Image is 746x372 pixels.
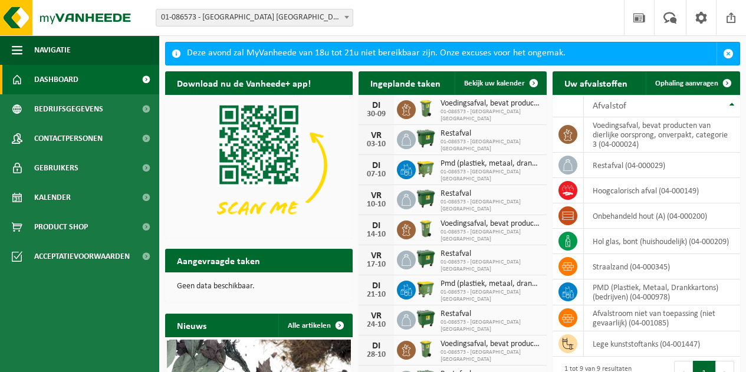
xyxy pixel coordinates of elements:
[416,249,436,269] img: WB-1100-HPE-GN-01
[177,282,341,291] p: Geen data beschikbaar.
[441,219,540,229] span: Voedingsafval, bevat producten van dierlijke oorsprong, onverpakt, categorie 3
[464,80,525,87] span: Bekijk uw kalender
[455,71,545,95] a: Bekijk uw kalender
[416,159,436,179] img: WB-1100-HPE-GN-50
[278,314,351,337] a: Alle artikelen
[441,289,540,303] span: 01-086573 - [GEOGRAPHIC_DATA] [GEOGRAPHIC_DATA]
[165,95,353,236] img: Download de VHEPlus App
[646,71,739,95] a: Ophaling aanvragen
[34,242,130,271] span: Acceptatievoorwaarden
[364,221,388,231] div: DI
[364,101,388,110] div: DI
[364,351,388,359] div: 28-10
[34,65,78,94] span: Dashboard
[416,309,436,329] img: WB-1100-HPE-GN-01
[364,140,388,149] div: 03-10
[364,281,388,291] div: DI
[441,340,540,349] span: Voedingsafval, bevat producten van dierlijke oorsprong, onverpakt, categorie 3
[584,331,740,357] td: lege kunststoftanks (04-001447)
[364,251,388,261] div: VR
[364,170,388,179] div: 07-10
[364,161,388,170] div: DI
[416,98,436,118] img: WB-0140-HPE-GN-50
[165,314,218,337] h2: Nieuws
[416,189,436,209] img: WB-1100-HPE-GN-01
[364,110,388,118] div: 30-09
[364,231,388,239] div: 14-10
[364,131,388,140] div: VR
[156,9,353,27] span: 01-086573 - SAINT-GOBAIN SOLAR GARD NV - ZULTE
[156,9,353,26] span: 01-086573 - SAINT-GOBAIN SOLAR GARD NV - ZULTE
[593,101,626,111] span: Afvalstof
[441,199,540,213] span: 01-086573 - [GEOGRAPHIC_DATA] [GEOGRAPHIC_DATA]
[441,159,540,169] span: Pmd (plastiek, metaal, drankkartons) (bedrijven)
[441,229,540,243] span: 01-086573 - [GEOGRAPHIC_DATA] [GEOGRAPHIC_DATA]
[441,259,540,273] span: 01-086573 - [GEOGRAPHIC_DATA] [GEOGRAPHIC_DATA]
[416,339,436,359] img: WB-0140-HPE-GN-50
[553,71,639,94] h2: Uw afvalstoffen
[441,349,540,363] span: 01-086573 - [GEOGRAPHIC_DATA] [GEOGRAPHIC_DATA]
[584,203,740,229] td: onbehandeld hout (A) (04-000200)
[364,341,388,351] div: DI
[584,254,740,279] td: straalzand (04-000345)
[165,249,272,272] h2: Aangevraagde taken
[441,310,540,319] span: Restafval
[441,169,540,183] span: 01-086573 - [GEOGRAPHIC_DATA] [GEOGRAPHIC_DATA]
[416,279,436,299] img: WB-1100-HPE-GN-50
[416,129,436,149] img: WB-1100-HPE-GN-01
[441,249,540,259] span: Restafval
[441,139,540,153] span: 01-086573 - [GEOGRAPHIC_DATA] [GEOGRAPHIC_DATA]
[441,108,540,123] span: 01-086573 - [GEOGRAPHIC_DATA] [GEOGRAPHIC_DATA]
[364,311,388,321] div: VR
[441,129,540,139] span: Restafval
[187,42,717,65] div: Deze avond zal MyVanheede van 18u tot 21u niet bereikbaar zijn. Onze excuses voor het ongemak.
[584,279,740,305] td: PMD (Plastiek, Metaal, Drankkartons) (bedrijven) (04-000978)
[364,261,388,269] div: 17-10
[34,94,103,124] span: Bedrijfsgegevens
[34,35,71,65] span: Navigatie
[364,191,388,200] div: VR
[364,291,388,299] div: 21-10
[165,71,323,94] h2: Download nu de Vanheede+ app!
[34,212,88,242] span: Product Shop
[584,117,740,153] td: voedingsafval, bevat producten van dierlijke oorsprong, onverpakt, categorie 3 (04-000024)
[34,153,78,183] span: Gebruikers
[34,124,103,153] span: Contactpersonen
[584,178,740,203] td: hoogcalorisch afval (04-000149)
[584,305,740,331] td: afvalstroom niet van toepassing (niet gevaarlijk) (04-001085)
[584,229,740,254] td: hol glas, bont (huishoudelijk) (04-000209)
[416,219,436,239] img: WB-0140-HPE-GN-50
[441,319,540,333] span: 01-086573 - [GEOGRAPHIC_DATA] [GEOGRAPHIC_DATA]
[359,71,452,94] h2: Ingeplande taken
[364,200,388,209] div: 10-10
[441,189,540,199] span: Restafval
[655,80,718,87] span: Ophaling aanvragen
[34,183,71,212] span: Kalender
[364,321,388,329] div: 24-10
[441,279,540,289] span: Pmd (plastiek, metaal, drankkartons) (bedrijven)
[584,153,740,178] td: restafval (04-000029)
[441,99,540,108] span: Voedingsafval, bevat producten van dierlijke oorsprong, onverpakt, categorie 3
